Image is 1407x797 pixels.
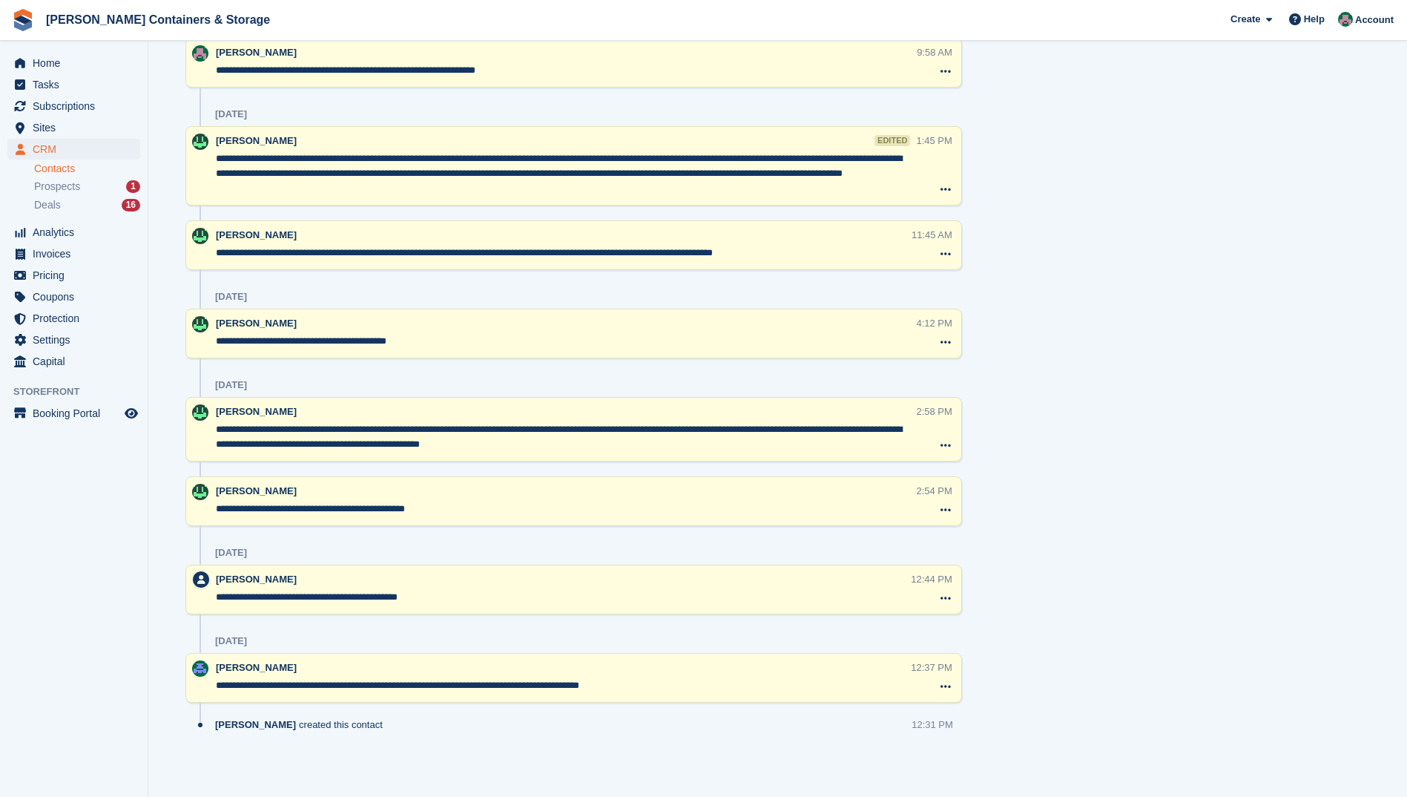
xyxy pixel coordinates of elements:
[33,286,122,307] span: Coupons
[215,635,247,647] div: [DATE]
[33,403,122,424] span: Booking Portal
[215,108,247,120] div: [DATE]
[13,384,148,399] span: Storefront
[916,134,952,148] div: 1:45 PM
[7,403,140,424] a: menu
[7,329,140,350] a: menu
[33,117,122,138] span: Sites
[916,484,952,498] div: 2:54 PM
[33,53,122,73] span: Home
[216,47,297,58] span: [PERSON_NAME]
[33,308,122,329] span: Protection
[215,379,247,391] div: [DATE]
[215,718,390,732] div: created this contact
[1338,12,1353,27] img: Julia Marcham
[192,404,208,421] img: Arjun Preetham
[216,229,297,240] span: [PERSON_NAME]
[7,308,140,329] a: menu
[7,243,140,264] a: menu
[33,265,122,286] span: Pricing
[1355,13,1394,27] span: Account
[34,198,61,212] span: Deals
[33,329,122,350] span: Settings
[33,139,122,160] span: CRM
[192,134,208,150] img: Arjun Preetham
[7,53,140,73] a: menu
[911,572,952,586] div: 12:44 PM
[7,74,140,95] a: menu
[7,286,140,307] a: menu
[216,662,297,673] span: [PERSON_NAME]
[912,718,953,732] div: 12:31 PM
[192,45,208,62] img: Julia Marcham
[215,547,247,559] div: [DATE]
[7,265,140,286] a: menu
[216,318,297,329] span: [PERSON_NAME]
[34,179,140,194] a: Prospects 1
[911,660,952,675] div: 12:37 PM
[874,135,910,146] div: edited
[34,162,140,176] a: Contacts
[1304,12,1325,27] span: Help
[40,7,276,32] a: [PERSON_NAME] Containers & Storage
[216,406,297,417] span: [PERSON_NAME]
[215,291,247,303] div: [DATE]
[917,45,952,59] div: 9:58 AM
[192,316,208,332] img: Arjun Preetham
[12,9,34,31] img: stora-icon-8386f47178a22dfd0bd8f6a31ec36ba5ce8667c1dd55bd0f319d3a0aa187defe.svg
[33,74,122,95] span: Tasks
[34,197,140,213] a: Deals 16
[7,117,140,138] a: menu
[122,404,140,422] a: Preview store
[1230,12,1260,27] span: Create
[216,485,297,496] span: [PERSON_NAME]
[912,228,952,242] div: 11:45 AM
[7,96,140,117] a: menu
[122,199,140,211] div: 16
[33,222,122,243] span: Analytics
[7,351,140,372] a: menu
[916,316,952,330] div: 4:12 PM
[7,222,140,243] a: menu
[34,180,80,194] span: Prospects
[192,484,208,500] img: Arjun Preetham
[126,180,140,193] div: 1
[192,228,208,244] img: Arjun Preetham
[33,243,122,264] span: Invoices
[192,660,208,677] img: Ricky Sanmarco
[33,351,122,372] span: Capital
[7,139,140,160] a: menu
[33,96,122,117] span: Subscriptions
[215,718,296,732] span: [PERSON_NAME]
[216,135,297,146] span: [PERSON_NAME]
[216,574,297,585] span: [PERSON_NAME]
[916,404,952,419] div: 2:58 PM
